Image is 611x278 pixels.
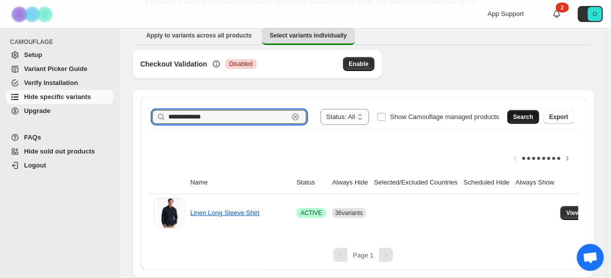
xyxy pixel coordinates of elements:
[343,57,375,71] button: Enable
[132,49,594,278] div: Select variants individually
[560,206,611,220] button: View variants
[566,209,605,217] span: View variants
[488,10,524,17] span: App Support
[6,130,113,144] a: FAQs
[148,248,578,262] nav: Pagination
[549,113,568,121] span: Export
[24,107,51,114] span: Upgrade
[329,171,371,194] th: Always Hide
[290,112,300,122] button: Clear
[507,110,539,124] button: Search
[335,209,363,216] span: 36 variants
[552,9,562,19] a: 2
[513,171,557,194] th: Always Show
[6,90,113,104] a: Hide specific variants
[24,65,87,72] span: Variant Picker Guide
[560,151,574,165] button: Scroll table right one column
[24,93,91,100] span: Hide specific variants
[461,171,513,194] th: Scheduled Hide
[24,147,95,155] span: Hide sold out products
[371,171,461,194] th: Selected/Excluded Countries
[262,27,355,45] button: Select variants individually
[140,59,207,69] h3: Checkout Validation
[24,161,46,169] span: Logout
[6,48,113,62] a: Setup
[190,209,259,216] a: Linen Long Sleeve Shirt
[6,104,113,118] a: Upgrade
[8,0,58,28] img: Camouflage
[578,6,603,22] button: Avatar with initials O
[6,144,113,158] a: Hide sold out products
[577,244,604,271] div: Open chat
[10,38,115,46] span: CAMOUFLAGE
[300,209,322,217] span: ACTIVE
[270,31,347,39] span: Select variants individually
[588,7,602,21] span: Avatar with initials O
[390,113,499,120] span: Show Camouflage managed products
[353,251,374,259] span: Page 1
[24,51,42,58] span: Setup
[349,60,369,68] span: Enable
[24,79,78,86] span: Verify Installation
[293,171,329,194] th: Status
[6,62,113,76] a: Variant Picker Guide
[6,76,113,90] a: Verify Installation
[229,60,253,68] span: Disabled
[593,11,597,17] text: O
[513,113,533,121] span: Search
[6,158,113,172] a: Logout
[146,31,252,39] span: Apply to variants across all products
[24,133,41,141] span: FAQs
[138,27,260,43] button: Apply to variants across all products
[543,110,574,124] button: Export
[556,2,569,12] div: 2
[187,171,293,194] th: Name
